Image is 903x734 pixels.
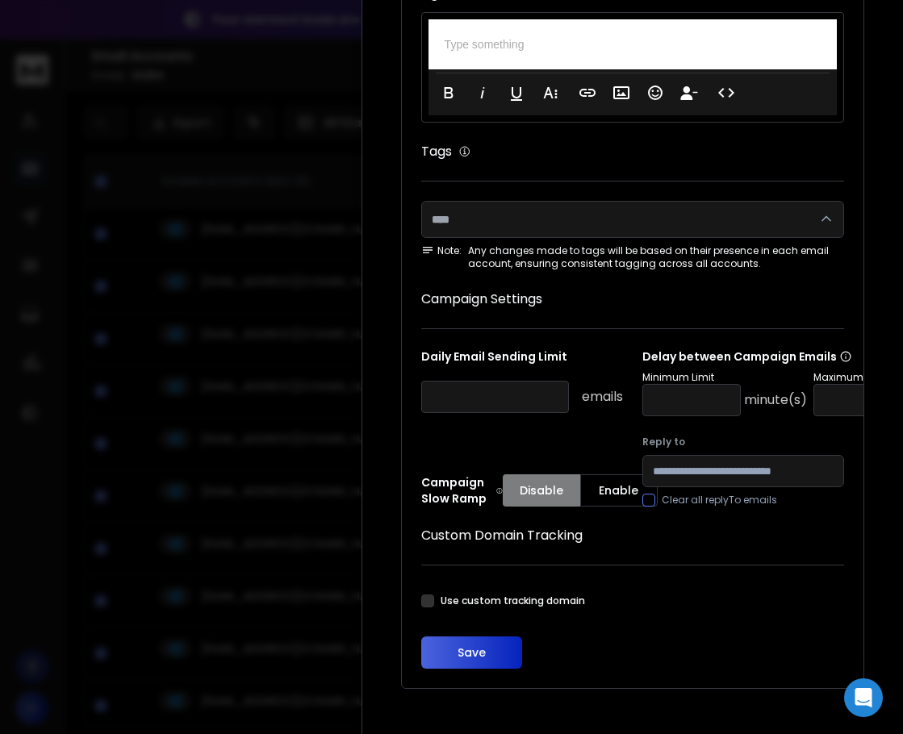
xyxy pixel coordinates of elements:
button: Code View [711,77,742,109]
button: Emoticons [640,77,671,109]
label: Reply to [642,436,844,448]
button: Bold (Ctrl+B) [433,77,464,109]
div: Any changes made to tags will be based on their presence in each email account, ensuring consiste... [421,244,844,270]
p: Daily Email Sending Limit [421,348,623,371]
label: Use custom tracking domain [441,594,585,607]
h1: Tags [421,142,452,161]
button: Disable [503,474,580,507]
button: More Text [535,77,566,109]
button: Save [421,636,522,669]
h1: Campaign Settings [421,290,844,309]
button: Italic (Ctrl+I) [467,77,498,109]
button: Insert Link (Ctrl+K) [572,77,603,109]
button: Underline (Ctrl+U) [501,77,532,109]
button: Insert Unsubscribe Link [674,77,704,109]
p: Campaign Slow Ramp [421,474,503,507]
h1: Custom Domain Tracking [421,526,844,545]
p: minute(s) [744,390,807,410]
p: Minimum Limit [642,371,807,384]
button: Enable [580,474,658,507]
button: Insert Image (Ctrl+P) [606,77,637,109]
label: Clear all replyTo emails [662,494,777,507]
p: emails [582,387,623,407]
span: Note: [421,244,462,257]
div: Open Intercom Messenger [844,678,883,717]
